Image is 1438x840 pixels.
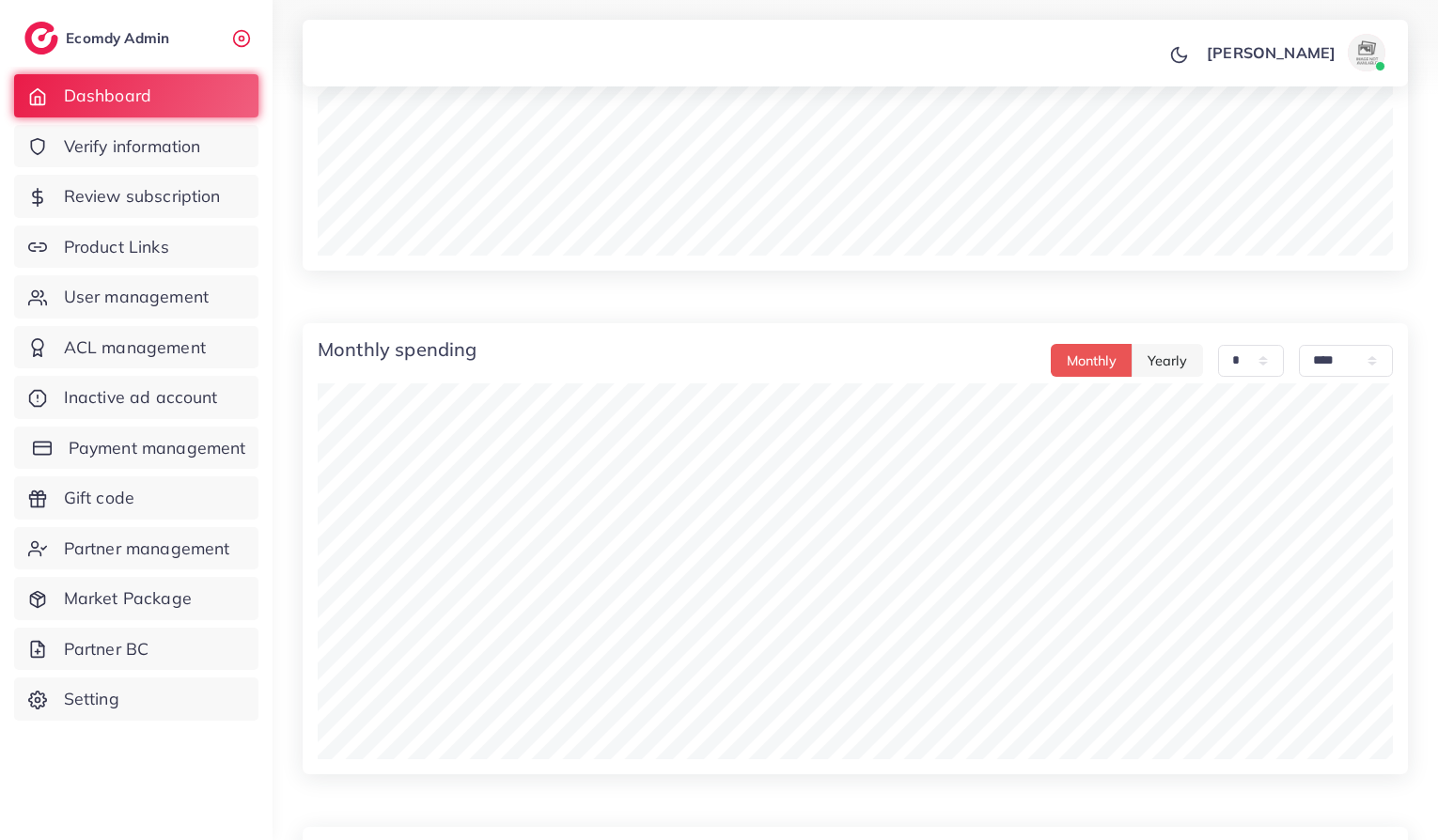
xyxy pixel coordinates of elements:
[14,326,258,369] a: ACL management
[1051,344,1133,377] button: Monthly
[318,338,477,361] h4: Monthly spending
[1207,41,1336,64] p: [PERSON_NAME]
[64,687,119,711] span: Setting
[64,537,230,561] span: Partner management
[64,586,192,611] span: Market Package
[64,285,209,309] span: User management
[14,275,258,319] a: User management
[14,226,258,269] a: Product Links
[64,235,169,259] span: Product Links
[14,527,258,570] a: Partner management
[1132,344,1203,377] button: Yearly
[64,637,149,661] span: Partner BC
[1348,34,1385,71] img: avatar
[14,125,258,168] a: Verify information
[64,84,151,108] span: Dashboard
[64,184,221,209] span: Review subscription
[1196,34,1393,71] a: [PERSON_NAME]avatar
[14,476,258,520] a: Gift code
[64,385,218,410] span: Inactive ad account
[66,29,174,47] h2: Ecomdy Admin
[14,677,258,721] a: Setting
[14,175,258,218] a: Review subscription
[64,486,134,510] span: Gift code
[24,22,174,54] a: logoEcomdy Admin
[69,436,246,460] span: Payment management
[14,427,258,470] a: Payment management
[64,335,206,360] span: ACL management
[24,22,58,54] img: logo
[64,134,201,159] span: Verify information
[14,376,258,419] a: Inactive ad account
[14,577,258,620] a: Market Package
[14,74,258,117] a: Dashboard
[14,628,258,671] a: Partner BC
